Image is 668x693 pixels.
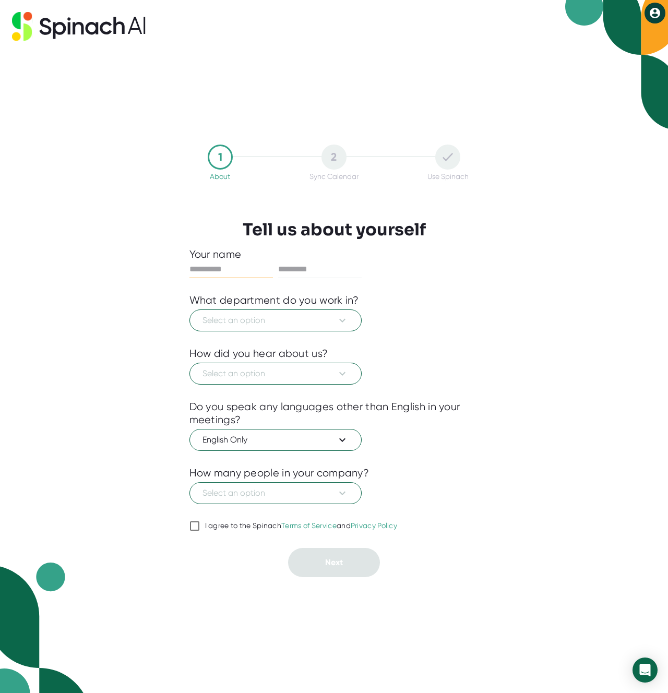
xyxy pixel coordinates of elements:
[189,400,479,426] div: Do you speak any languages other than English in your meetings?
[202,434,349,446] span: English Only
[189,309,362,331] button: Select an option
[288,548,380,577] button: Next
[202,487,349,499] span: Select an option
[208,145,233,170] div: 1
[189,347,328,360] div: How did you hear about us?
[243,220,426,240] h3: Tell us about yourself
[325,557,343,567] span: Next
[189,467,369,480] div: How many people in your company?
[309,172,359,181] div: Sync Calendar
[633,658,658,683] div: Open Intercom Messenger
[189,482,362,504] button: Select an option
[189,294,359,307] div: What department do you work in?
[202,314,349,327] span: Select an option
[205,521,398,531] div: I agree to the Spinach and
[210,172,230,181] div: About
[189,248,479,261] div: Your name
[189,363,362,385] button: Select an option
[351,521,397,530] a: Privacy Policy
[427,172,469,181] div: Use Spinach
[321,145,347,170] div: 2
[281,521,337,530] a: Terms of Service
[189,429,362,451] button: English Only
[202,367,349,380] span: Select an option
